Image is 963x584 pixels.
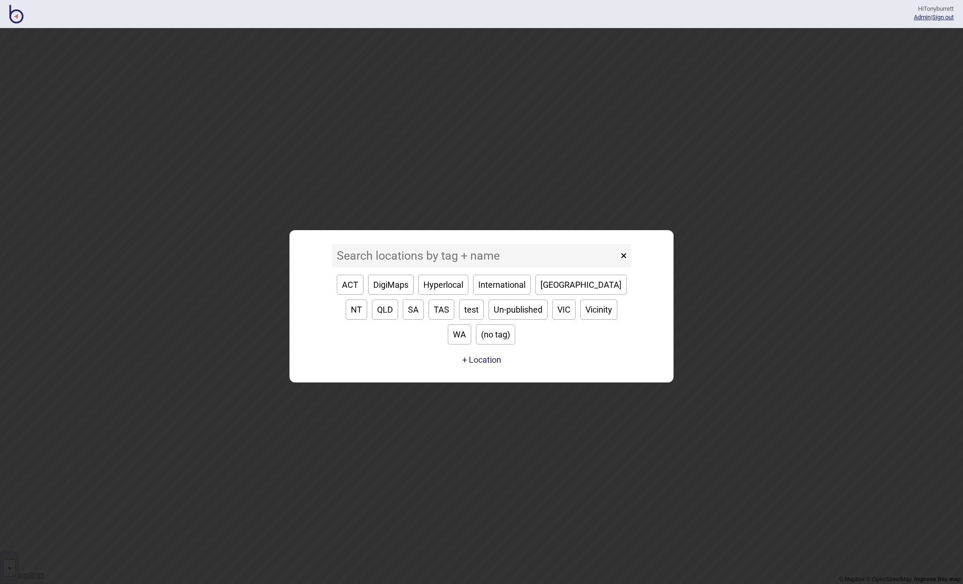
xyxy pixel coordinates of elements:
button: International [473,275,531,295]
button: [GEOGRAPHIC_DATA] [535,275,627,295]
button: Hyperlocal [418,275,468,295]
button: + Location [462,355,501,365]
button: TAS [429,299,454,320]
button: Sign out [932,14,954,21]
button: (no tag) [476,324,515,344]
button: QLD [372,299,398,320]
button: Vicinity [580,299,617,320]
div: Hi Tonyburrett [914,5,954,13]
a: Admin [914,14,931,21]
span: | [914,14,932,21]
button: WA [448,324,471,344]
button: VIC [552,299,576,320]
button: Un-published [489,299,548,320]
button: ACT [337,275,363,295]
button: DigiMaps [368,275,414,295]
button: SA [403,299,424,320]
img: BindiMaps CMS [9,5,23,23]
button: NT [346,299,367,320]
button: × [616,244,631,268]
button: test [459,299,484,320]
input: Search locations by tag + name [332,244,618,268]
a: + Location [460,352,504,368]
